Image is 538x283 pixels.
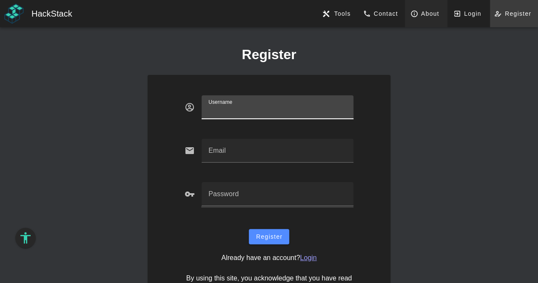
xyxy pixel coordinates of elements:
span: Contact [365,10,398,17]
span: Login [456,10,481,17]
button: Register [249,229,289,244]
span: Register [256,233,282,240]
span: Register [497,10,531,17]
img: HackStack [3,3,25,24]
blockquote: Already have an account? [154,253,384,263]
span: About [413,10,439,17]
span: Tools [333,10,350,17]
button: Accessibility Options [15,228,36,248]
span: Hack [31,9,51,18]
a: Login [300,254,316,261]
div: Stack [31,8,174,20]
h1: Register [148,44,390,65]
